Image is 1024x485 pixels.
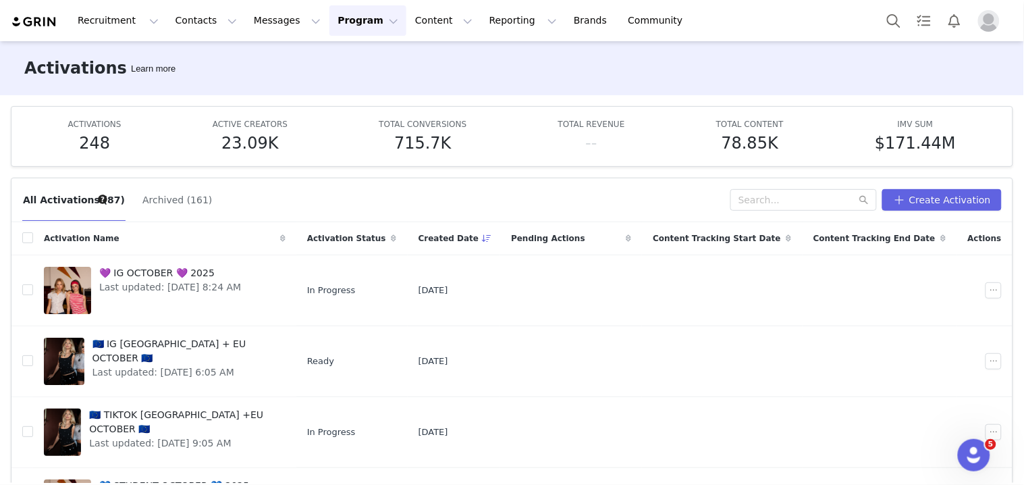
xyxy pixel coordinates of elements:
h5: 23.09K [221,131,278,155]
span: Activation Name [44,232,119,245]
button: Contacts [167,5,245,36]
h5: $171.44M [875,131,956,155]
a: Community [620,5,697,36]
span: Content Tracking End Date [813,232,936,245]
span: Last updated: [DATE] 8:24 AM [99,280,241,295]
span: TOTAL CONVERSIONS [379,120,466,129]
h5: 78.85K [722,131,778,155]
span: TOTAL CONTENT [716,120,784,129]
a: 🇪🇺 IG [GEOGRAPHIC_DATA] + EU OCTOBER 🇪🇺Last updated: [DATE] 6:05 AM [44,334,286,388]
button: Content [407,5,481,36]
button: Search [879,5,909,36]
span: IMV SUM [898,120,934,129]
a: 🇪🇺 TIKTOK [GEOGRAPHIC_DATA] +EU OCTOBER 🇪🇺Last updated: [DATE] 9:05 AM [44,405,286,459]
button: Program [329,5,406,36]
button: Reporting [481,5,565,36]
img: placeholder-profile.jpg [978,10,1000,32]
h5: -- [586,131,597,155]
span: Last updated: [DATE] 9:05 AM [89,436,277,451]
input: Search... [730,189,877,211]
span: [DATE] [419,426,448,439]
i: icon: search [859,195,869,205]
span: 💜 IG OCTOBER 💜 2025 [99,266,241,280]
span: 🇪🇺 TIKTOK [GEOGRAPHIC_DATA] +EU OCTOBER 🇪🇺 [89,408,277,436]
button: All Activations (87) [22,189,126,211]
span: [DATE] [419,355,448,368]
span: ACTIVE CREATORS [213,120,288,129]
span: Last updated: [DATE] 6:05 AM [92,365,277,380]
span: 5 [986,439,996,450]
a: Tasks [909,5,939,36]
span: In Progress [307,284,356,297]
button: Notifications [940,5,969,36]
span: In Progress [307,426,356,439]
h5: 248 [79,131,110,155]
a: Brands [566,5,619,36]
button: Messages [246,5,329,36]
button: Create Activation [882,189,1002,211]
h5: 715.7K [394,131,451,155]
span: ACTIVATIONS [68,120,122,129]
span: TOTAL REVENUE [558,120,625,129]
span: Activation Status [307,232,386,245]
h3: Activations [24,56,127,80]
div: Tooltip anchor [128,62,178,76]
span: 🇪🇺 IG [GEOGRAPHIC_DATA] + EU OCTOBER 🇪🇺 [92,337,277,365]
span: [DATE] [419,284,448,297]
span: Pending Actions [511,232,585,245]
span: Created Date [419,232,479,245]
a: 💜 IG OCTOBER 💜 2025Last updated: [DATE] 8:24 AM [44,263,286,317]
button: Recruitment [70,5,167,36]
div: Tooltip anchor [97,193,109,205]
button: Archived (161) [142,189,213,211]
iframe: Intercom live chat [958,439,990,471]
button: Profile [970,10,1013,32]
span: Content Tracking Start Date [653,232,781,245]
div: Actions [957,224,1013,253]
span: Ready [307,355,334,368]
img: grin logo [11,16,58,28]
